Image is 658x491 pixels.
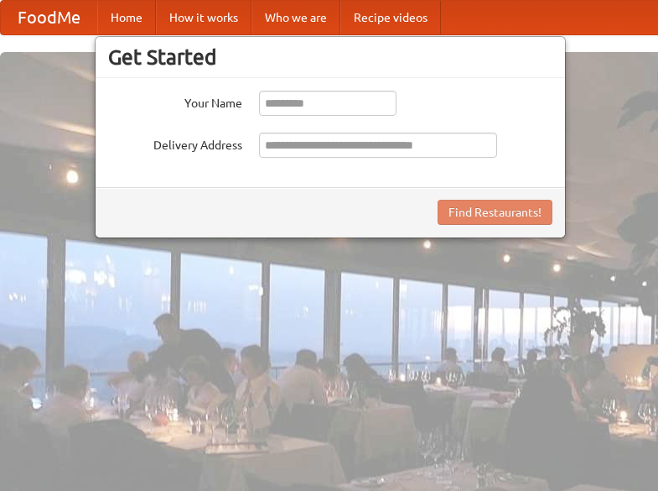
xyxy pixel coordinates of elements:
[251,1,340,34] a: Who we are
[156,1,251,34] a: How it works
[340,1,441,34] a: Recipe videos
[108,133,242,154] label: Delivery Address
[97,1,156,34] a: Home
[1,1,97,34] a: FoodMe
[438,200,552,225] button: Find Restaurants!
[108,44,552,70] h3: Get Started
[108,91,242,112] label: Your Name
